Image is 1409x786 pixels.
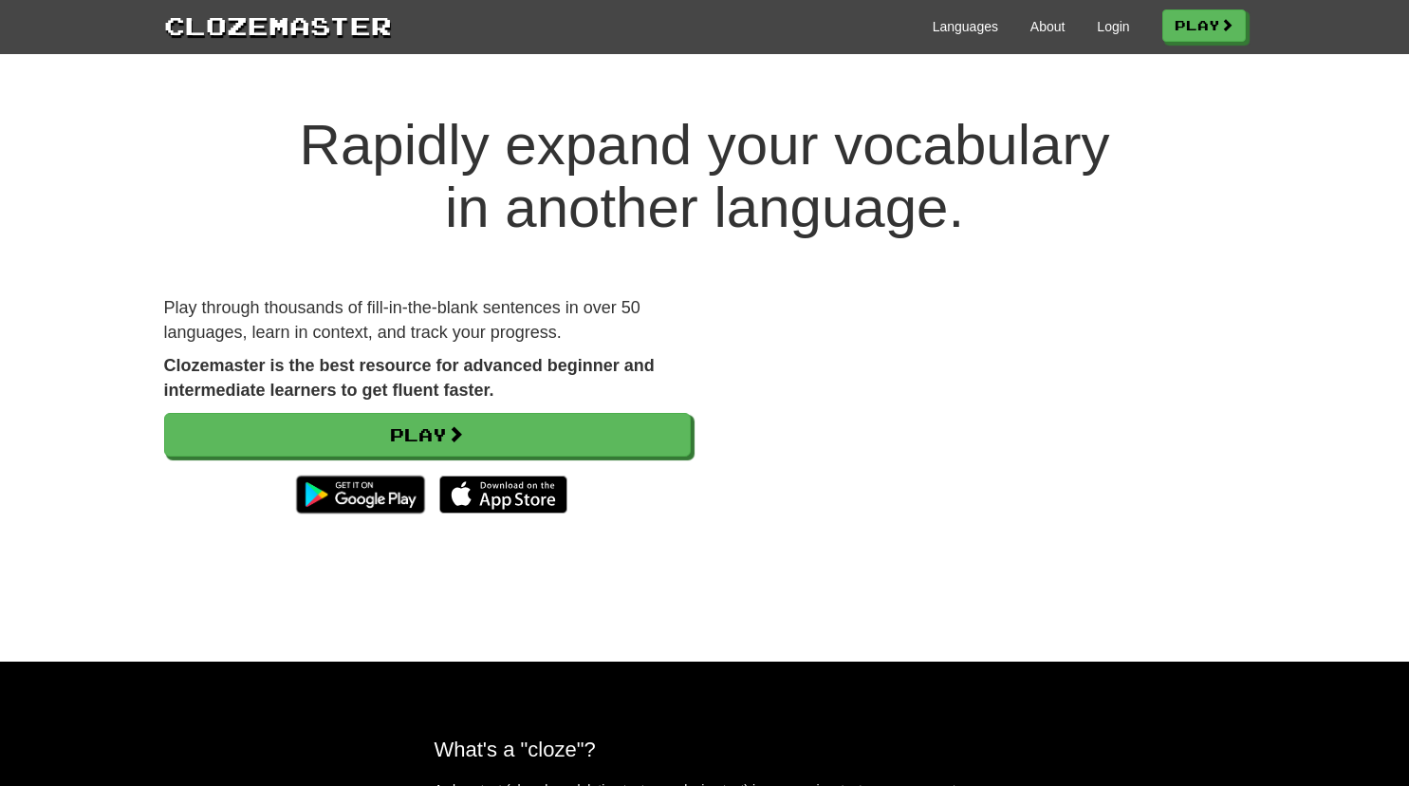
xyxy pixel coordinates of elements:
strong: Clozemaster is the best resource for advanced beginner and intermediate learners to get fluent fa... [164,356,655,400]
a: Clozemaster [164,8,392,43]
p: Play through thousands of fill-in-the-blank sentences in over 50 languages, learn in context, and... [164,296,691,345]
img: Download_on_the_App_Store_Badge_US-UK_135x40-25178aeef6eb6b83b96f5f2d004eda3bffbb37122de64afbaef7... [439,476,567,514]
a: Play [164,413,691,457]
h2: What's a "cloze"? [435,738,975,761]
a: About [1030,17,1066,36]
a: Play [1162,9,1246,42]
a: Login [1097,17,1129,36]
a: Languages [933,17,998,36]
img: Get it on Google Play [287,466,434,523]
